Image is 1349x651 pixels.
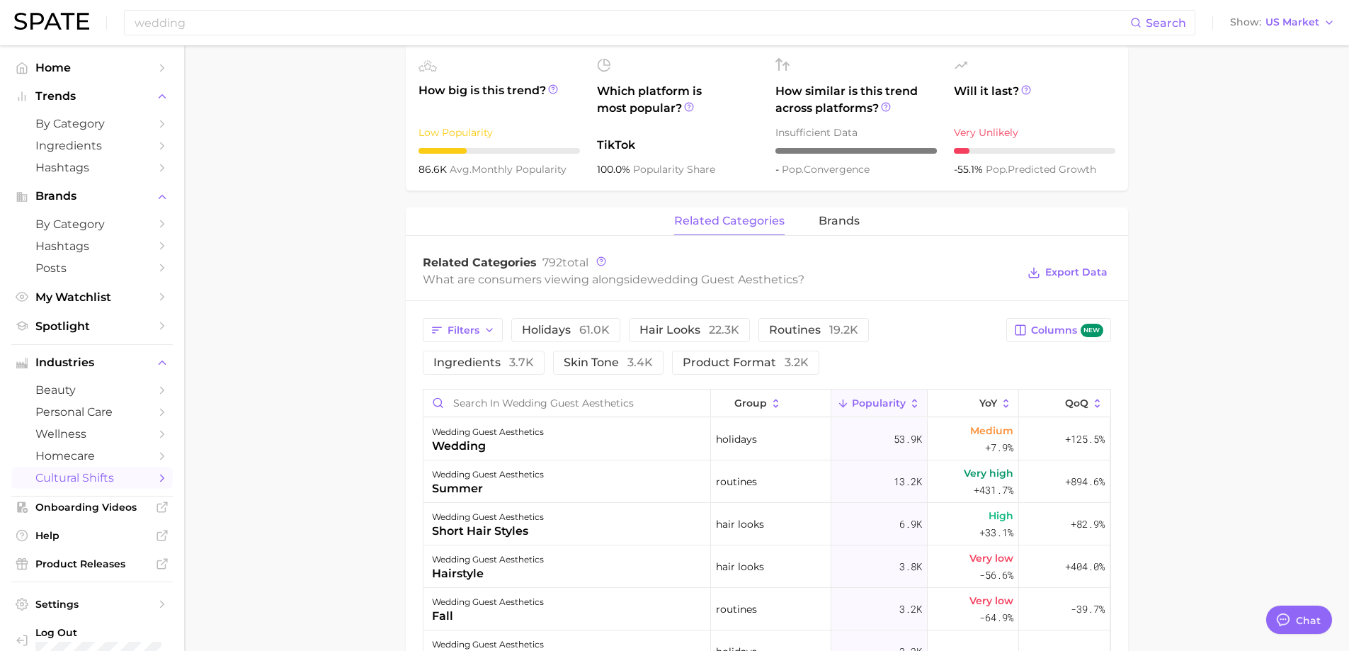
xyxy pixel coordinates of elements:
[954,83,1115,117] span: Will it last?
[11,497,173,518] a: Onboarding Videos
[775,148,937,154] div: – / 10
[954,124,1115,141] div: Very Unlikely
[35,239,149,253] span: Hashtags
[11,113,173,135] a: by Category
[432,594,544,611] div: wedding guest aesthetics
[432,551,544,568] div: wedding guest aesthetics
[1024,263,1110,283] button: Export Data
[969,550,1013,567] span: Very low
[597,163,633,176] span: 100.0%
[716,601,757,618] span: routines
[954,148,1115,154] div: 1 / 10
[683,357,809,368] span: product format
[928,390,1019,417] button: YoY
[970,422,1013,439] span: Medium
[716,431,757,448] span: holidays
[11,235,173,257] a: Hashtags
[1071,516,1105,533] span: +82.9%
[597,83,758,130] span: Which platform is most popular?
[579,323,610,336] span: 61.0k
[1065,558,1105,575] span: +404.0%
[35,190,149,203] span: Brands
[852,397,906,409] span: Popularity
[894,473,922,490] span: 13.2k
[423,418,1110,460] button: wedding guest aestheticsweddingholidays53.9kMedium+7.9%+125.5%
[133,11,1130,35] input: Search here for a brand, industry, or ingredient
[35,471,149,485] span: cultural shifts
[782,163,804,176] abbr: popularity index
[775,83,937,117] span: How similar is this trend across platforms?
[433,357,534,368] span: ingredients
[974,482,1013,499] span: +431.7%
[989,507,1013,524] span: High
[785,356,809,369] span: 3.2k
[985,439,1013,456] span: +7.9%
[1065,431,1105,448] span: +125.5%
[986,163,1008,176] abbr: popularity index
[35,529,149,542] span: Help
[1031,324,1103,337] span: Columns
[419,124,580,141] div: Low Popularity
[564,357,653,368] span: skin tone
[448,324,479,336] span: Filters
[423,318,503,342] button: Filters
[11,525,173,546] a: Help
[716,516,764,533] span: hair looks
[964,465,1013,482] span: Very high
[711,390,831,417] button: group
[11,423,173,445] a: wellness
[775,163,782,176] span: -
[542,256,588,269] span: total
[1146,16,1186,30] span: Search
[432,565,544,582] div: hairstyle
[11,401,173,423] a: personal care
[432,608,544,625] div: fall
[819,215,860,227] span: brands
[11,286,173,308] a: My Watchlist
[734,397,767,409] span: group
[432,466,544,483] div: wedding guest aesthetics
[647,273,798,286] span: wedding guest aesthetics
[423,588,1110,630] button: wedding guest aestheticsfallroutines3.2kVery low-64.9%-39.7%
[782,163,870,176] span: convergence
[450,163,567,176] span: monthly popularity
[419,148,580,154] div: 3 / 10
[11,257,173,279] a: Posts
[11,186,173,207] button: Brands
[775,124,937,141] div: Insufficient Data
[969,592,1013,609] span: Very low
[674,215,785,227] span: related categories
[769,324,858,336] span: routines
[627,356,653,369] span: 3.4k
[450,163,472,176] abbr: average
[423,545,1110,588] button: wedding guest aestheticshairstylehair looks3.8kVery low-56.6%+404.0%
[979,609,1013,626] span: -64.9%
[899,516,922,533] span: 6.9k
[35,598,149,611] span: Settings
[1226,13,1338,32] button: ShowUS Market
[35,90,149,103] span: Trends
[35,356,149,369] span: Industries
[1065,473,1105,490] span: +894.6%
[35,557,149,570] span: Product Releases
[11,57,173,79] a: Home
[35,383,149,397] span: beauty
[979,524,1013,541] span: +33.1%
[11,553,173,574] a: Product Releases
[709,323,739,336] span: 22.3k
[1019,390,1110,417] button: QoQ
[35,449,149,463] span: homecare
[11,445,173,467] a: homecare
[423,256,537,269] span: Related Categories
[11,213,173,235] a: by Category
[11,594,173,615] a: Settings
[1045,266,1108,278] span: Export Data
[829,323,858,336] span: 19.2k
[633,163,715,176] span: popularity share
[419,163,450,176] span: 86.6k
[35,161,149,174] span: Hashtags
[35,501,149,514] span: Onboarding Videos
[979,567,1013,584] span: -56.6%
[35,427,149,441] span: wellness
[432,438,544,455] div: wedding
